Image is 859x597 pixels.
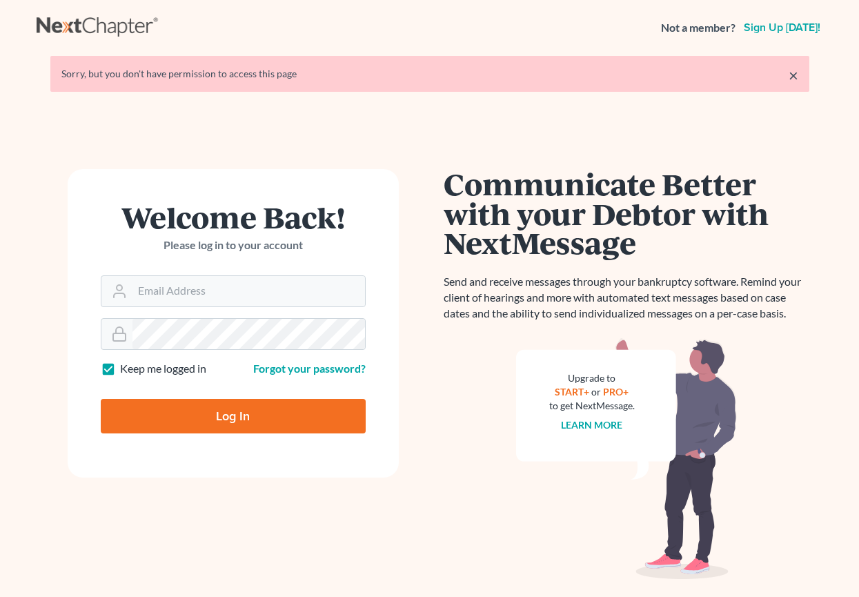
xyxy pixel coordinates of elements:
[603,386,629,398] a: PRO+
[101,399,366,433] input: Log In
[444,169,809,257] h1: Communicate Better with your Debtor with NextMessage
[61,67,798,81] div: Sorry, but you don't have permission to access this page
[741,22,823,33] a: Sign up [DATE]!
[789,67,798,84] a: ×
[132,276,365,306] input: Email Address
[555,386,589,398] a: START+
[661,20,735,36] strong: Not a member?
[516,338,737,580] img: nextmessage_bg-59042aed3d76b12b5cd301f8e5b87938c9018125f34e5fa2b7a6b67550977c72.svg
[549,399,635,413] div: to get NextMessage.
[101,202,366,232] h1: Welcome Back!
[549,371,635,385] div: Upgrade to
[561,419,622,431] a: Learn more
[253,362,366,375] a: Forgot your password?
[101,237,366,253] p: Please log in to your account
[120,361,206,377] label: Keep me logged in
[591,386,601,398] span: or
[444,274,809,322] p: Send and receive messages through your bankruptcy software. Remind your client of hearings and mo...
